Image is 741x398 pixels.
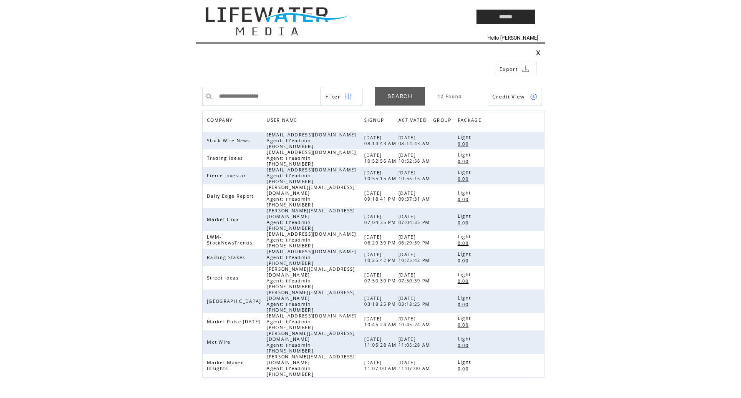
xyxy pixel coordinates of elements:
[207,234,255,246] span: LWM-StockNewsTrends
[458,258,471,264] span: 0.00
[364,252,398,263] span: [DATE] 10:25:42 PM
[375,87,425,106] a: SEARCH
[364,214,398,225] span: [DATE] 07:04:35 PM
[267,167,356,184] span: [EMAIL_ADDRESS][DOMAIN_NAME] Agent: lifeadmin [PHONE_NUMBER]
[488,87,542,106] a: Credit View
[364,117,386,122] a: SIGNUP
[267,208,355,231] span: [PERSON_NAME][EMAIL_ADDRESS][DOMAIN_NAME] Agent: lifeadmin [PHONE_NUMBER]
[458,234,474,239] span: Light
[267,330,355,354] span: [PERSON_NAME][EMAIL_ADDRESS][DOMAIN_NAME] Agent: lifeadmin [PHONE_NUMBER]
[364,360,398,371] span: [DATE] 11:07:00 AM
[458,336,474,342] span: Light
[458,251,474,257] span: Light
[207,193,256,199] span: Daily Edge Report
[398,234,432,246] span: [DATE] 06:29:39 PM
[398,272,432,284] span: [DATE] 07:50:39 PM
[458,115,484,127] span: PACKAGE
[458,213,474,219] span: Light
[398,115,429,127] span: ACTIVATED
[458,196,473,203] a: 0.00
[207,217,242,222] span: Market Crux
[458,152,474,158] span: Light
[458,302,471,307] span: 0.00
[398,252,432,263] span: [DATE] 10:25:42 PM
[364,152,398,164] span: [DATE] 10:52:56 AM
[267,132,356,149] span: [EMAIL_ADDRESS][DOMAIN_NAME] Agent: lifeadmin [PHONE_NUMBER]
[267,266,355,290] span: [PERSON_NAME][EMAIL_ADDRESS][DOMAIN_NAME] Agent: lifeadmin [PHONE_NUMBER]
[267,149,356,167] span: [EMAIL_ADDRESS][DOMAIN_NAME] Agent: lifeadmin [PHONE_NUMBER]
[458,115,486,127] a: PACKAGE
[267,290,355,313] span: [PERSON_NAME][EMAIL_ADDRESS][DOMAIN_NAME] Agent: lifeadmin [PHONE_NUMBER]
[433,115,456,127] a: GROUP
[207,173,248,179] span: Fierce Investor
[267,249,356,266] span: [EMAIL_ADDRESS][DOMAIN_NAME] Agent: lifeadmin [PHONE_NUMBER]
[458,295,474,301] span: Light
[398,360,433,371] span: [DATE] 11:07:00 AM
[458,322,471,328] span: 0.00
[207,339,233,345] span: Mkt Wire
[458,257,473,264] a: 0.00
[458,158,473,165] a: 0.00
[398,295,432,307] span: [DATE] 03:18:25 PM
[207,254,247,260] span: Raising Stakes
[398,336,433,348] span: [DATE] 11:05:28 AM
[267,231,356,249] span: [EMAIL_ADDRESS][DOMAIN_NAME] Agent: lifeadmin [PHONE_NUMBER]
[458,365,473,372] a: 0.00
[458,359,474,365] span: Light
[495,62,537,74] a: Export
[458,175,473,182] a: 0.00
[267,117,299,122] a: USER NAME
[364,295,398,307] span: [DATE] 03:18:25 PM
[207,115,234,127] span: COMPANY
[458,196,471,202] span: 0.00
[364,115,386,127] span: SIGNUP
[364,135,398,146] span: [DATE] 08:14:43 AM
[364,316,398,327] span: [DATE] 10:45:24 AM
[458,240,471,246] span: 0.00
[458,272,474,277] span: Light
[364,272,398,284] span: [DATE] 07:50:39 PM
[458,134,474,140] span: Light
[458,159,471,164] span: 0.00
[398,190,433,202] span: [DATE] 09:37:31 AM
[458,278,471,284] span: 0.00
[458,140,473,147] a: 0.00
[207,298,263,304] span: [GEOGRAPHIC_DATA]
[398,316,433,327] span: [DATE] 10:45:24 AM
[325,93,340,100] span: Show filters
[207,360,244,371] span: Market Maven Insights
[207,275,241,281] span: Street Ideas
[458,366,471,372] span: 0.00
[345,87,352,106] img: filters.png
[458,190,474,196] span: Light
[458,176,471,182] span: 0.00
[438,93,462,99] span: 12 Found
[458,321,473,328] a: 0.00
[267,313,356,330] span: [EMAIL_ADDRESS][DOMAIN_NAME] Agent: lifeadmin [PHONE_NUMBER]
[364,234,398,246] span: [DATE] 06:29:39 PM
[458,239,473,247] a: 0.00
[364,190,398,202] span: [DATE] 09:18:41 PM
[458,220,471,226] span: 0.00
[398,152,433,164] span: [DATE] 10:52:56 AM
[458,342,473,349] a: 0.00
[458,169,474,175] span: Light
[458,219,473,226] a: 0.00
[458,343,471,348] span: 0.00
[207,319,262,325] span: Market Pulse [DATE]
[267,115,299,127] span: USER NAME
[398,135,433,146] span: [DATE] 08:14:43 AM
[458,277,473,285] a: 0.00
[364,336,398,348] span: [DATE] 11:05:28 AM
[207,155,245,161] span: Trading Ideas
[364,170,398,181] span: [DATE] 10:55:15 AM
[458,141,471,147] span: 0.00
[530,93,537,101] img: credits.png
[492,93,525,100] span: Show Credits View
[499,65,518,73] span: Export to csv file
[433,115,454,127] span: GROUP
[207,138,252,144] span: Stock Wire News
[267,184,355,208] span: [PERSON_NAME][EMAIL_ADDRESS][DOMAIN_NAME] Agent: lifeadmin [PHONE_NUMBER]
[458,301,473,308] a: 0.00
[267,354,355,377] span: [PERSON_NAME][EMAIL_ADDRESS][DOMAIN_NAME] Agent: lifeadmin [PHONE_NUMBER]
